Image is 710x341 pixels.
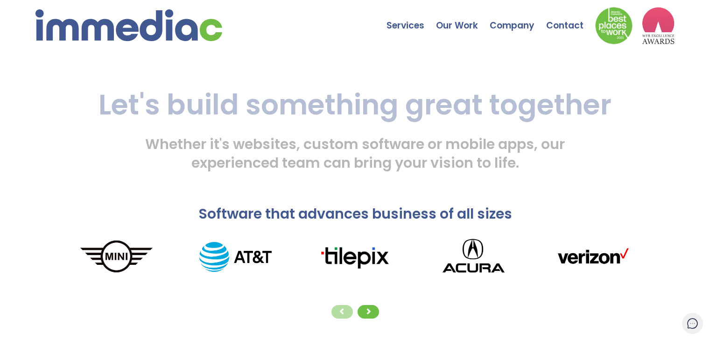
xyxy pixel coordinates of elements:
a: Contact [546,2,595,35]
img: Down [595,7,633,44]
img: MINI_logo.png [57,239,176,275]
img: immediac [35,9,222,41]
img: logo2_wea_nobg.webp [642,7,675,44]
img: tilepixLogo.png [295,244,414,270]
img: verizonLogo.png [533,244,652,270]
span: Software that advances business of all sizes [198,204,512,224]
a: Company [490,2,546,35]
a: Services [387,2,436,35]
span: Let's build something great together [98,85,612,124]
span: Whether it's websites, custom software or mobile apps, our experienced team can bring your vision... [145,134,565,173]
img: Acura_logo.png [414,233,533,281]
a: Our Work [436,2,490,35]
img: AT%26T_logo.png [176,242,295,272]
